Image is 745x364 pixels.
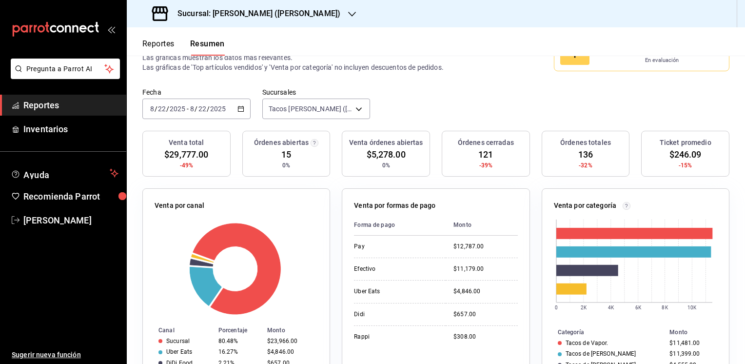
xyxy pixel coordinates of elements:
div: $11,179.00 [453,265,518,273]
span: 15 [281,148,291,161]
div: Sucursal [166,338,190,344]
div: $23,966.00 [267,338,314,344]
p: Venta por canal [155,201,204,211]
text: 8K [662,305,668,310]
a: Pregunta a Parrot AI [7,71,120,81]
span: Recomienda Parrot [23,190,118,203]
label: Sucursales [262,89,371,96]
span: - [187,105,189,113]
input: -- [190,105,195,113]
div: $308.00 [453,333,518,341]
span: Ayuda [23,167,106,179]
th: Canal [143,325,215,336]
th: Porcentaje [215,325,263,336]
div: Tacos de Vapor. [566,340,608,346]
text: 6K [635,305,642,310]
h3: Ticket promedio [660,138,711,148]
label: Fecha [142,89,251,96]
button: open_drawer_menu [107,25,115,33]
div: $4,846.00 [267,348,314,355]
div: Efectivo [354,265,438,273]
span: -49% [180,161,194,170]
span: -39% [479,161,493,170]
div: Rappi [354,333,438,341]
input: -- [157,105,166,113]
span: 136 [578,148,593,161]
div: Tacos de [PERSON_NAME] [566,350,636,357]
div: $12,787.00 [453,243,518,251]
h3: Venta total [169,138,204,148]
th: Monto [263,325,330,336]
p: Venta por formas de pago [354,201,435,211]
span: Inventarios [23,122,118,136]
div: 80.48% [218,338,259,344]
div: $11,399.00 [669,350,713,357]
h3: Órdenes cerradas [458,138,514,148]
input: ---- [210,105,226,113]
span: 121 [478,148,493,161]
button: Resumen [190,39,225,56]
th: Categoría [542,327,666,338]
span: -15% [679,161,692,170]
div: Uber Eats [354,287,438,296]
span: 0% [282,161,290,170]
h3: Órdenes abiertas [254,138,309,148]
input: ---- [169,105,186,113]
h3: Sucursal: [PERSON_NAME] ([PERSON_NAME]) [170,8,340,20]
span: / [207,105,210,113]
span: -32% [579,161,592,170]
span: $29,777.00 [164,148,208,161]
h3: Órdenes totales [560,138,611,148]
div: 16.27% [218,348,259,355]
span: / [195,105,197,113]
span: $246.09 [669,148,702,161]
input: -- [198,105,207,113]
span: $5,278.00 [367,148,406,161]
th: Monto [446,215,518,236]
span: / [166,105,169,113]
text: 4K [608,305,614,310]
div: $657.00 [453,310,518,319]
th: Monto [666,327,729,338]
span: [PERSON_NAME] [23,214,118,227]
p: El porcentaje se calcula comparando el período actual con el anterior, ej. semana actual vs. sema... [142,43,485,72]
span: Reportes [23,99,118,112]
div: navigation tabs [142,39,225,56]
h3: Venta órdenes abiertas [349,138,423,148]
div: Didi [354,310,438,319]
span: Tacos [PERSON_NAME] ([PERSON_NAME]) [269,104,353,114]
span: / [155,105,157,113]
span: Sugerir nueva función [12,350,118,360]
div: $4,846.00 [453,287,518,296]
text: 2K [581,305,587,310]
span: 0% [382,161,390,170]
span: Pregunta a Parrot AI [26,64,105,74]
button: Pregunta a Parrot AI [11,59,120,79]
p: Venta por categoría [554,201,617,211]
div: Uber Eats [166,348,192,355]
p: En evaluación [601,57,724,65]
input: -- [150,105,155,113]
text: 10K [687,305,697,310]
button: Reportes [142,39,175,56]
div: $11,481.00 [669,340,713,346]
text: 0 [555,305,558,310]
div: Pay [354,243,438,251]
th: Forma de pago [354,215,446,236]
